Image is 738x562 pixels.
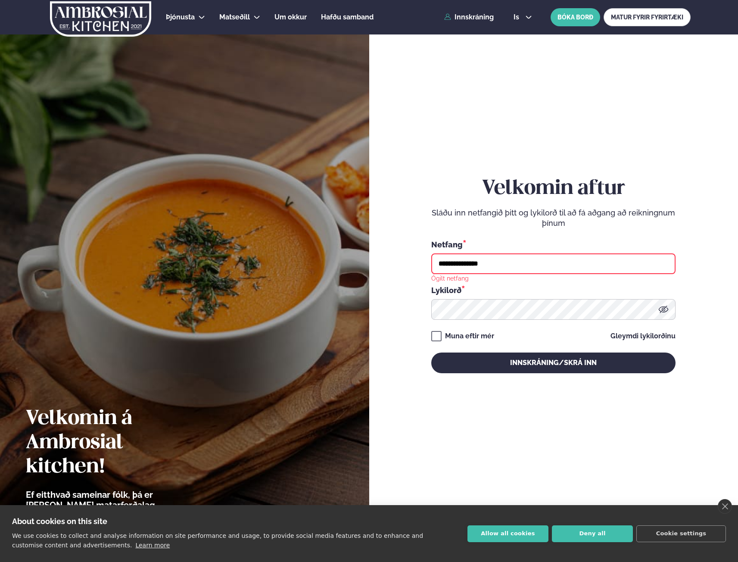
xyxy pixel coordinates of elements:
[166,12,195,22] a: Þjónusta
[718,499,732,514] a: close
[431,208,676,228] p: Sláðu inn netfangið þitt og lykilorð til að fá aðgang að reikningnum þínum
[12,517,107,526] strong: About cookies on this site
[552,525,633,542] button: Deny all
[507,14,539,21] button: is
[604,8,691,26] a: MATUR FYRIR FYRIRTÆKI
[636,525,726,542] button: Cookie settings
[431,353,676,373] button: Innskráning/Skrá inn
[219,13,250,21] span: Matseðill
[431,239,676,250] div: Netfang
[12,532,423,549] p: We use cookies to collect and analyse information on site performance and usage, to provide socia...
[166,13,195,21] span: Þjónusta
[467,525,548,542] button: Allow all cookies
[321,12,374,22] a: Hafðu samband
[274,12,307,22] a: Um okkur
[274,13,307,21] span: Um okkur
[321,13,374,21] span: Hafðu samband
[610,333,676,340] a: Gleymdi lykilorðinu
[514,14,522,21] span: is
[431,274,469,282] div: Ógilt netfang
[431,284,676,296] div: Lykilorð
[431,177,676,201] h2: Velkomin aftur
[49,1,152,37] img: logo
[135,542,170,549] a: Learn more
[219,12,250,22] a: Matseðill
[26,407,205,479] h2: Velkomin á Ambrosial kitchen!
[551,8,600,26] button: BÓKA BORÐ
[26,490,205,510] p: Ef eitthvað sameinar fólk, þá er [PERSON_NAME] matarferðalag.
[444,13,494,21] a: Innskráning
